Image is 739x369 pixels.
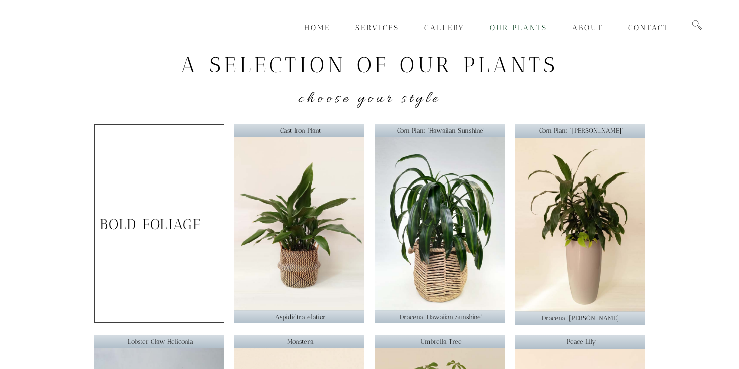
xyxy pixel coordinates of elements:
[517,311,645,325] p: Dracena '[PERSON_NAME]'
[420,338,462,345] span: Umbrella Tree
[287,338,314,345] span: Monstera
[400,313,482,321] span: Dracena 'Hawaiian Sunshine'
[234,137,364,311] img: Cast Iron Plant
[424,23,465,32] span: Gallery
[275,313,326,321] span: Aspididtra elatior
[100,215,224,234] p: BOLD FOLIAGE
[89,52,650,78] h2: A Selection of Our Plants
[355,23,399,32] span: Services
[517,335,645,349] p: Peace Lily
[304,23,330,32] span: Home
[89,88,650,109] h4: Choose your style
[628,23,669,32] span: Contact
[490,23,547,32] span: Our Plants
[280,127,321,134] span: Cast Iron Plant
[515,138,645,312] img: Corn plant 'Janet Craig'
[517,124,645,138] p: Corn Plant '[PERSON_NAME]'
[375,137,505,311] img: Corn Plant 'Hawaiian Sunshine'
[397,127,485,134] span: Corn Plant 'Hawaiian Sunshine'
[572,23,603,32] span: About
[128,338,193,345] span: Lobster Claw Heliconia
